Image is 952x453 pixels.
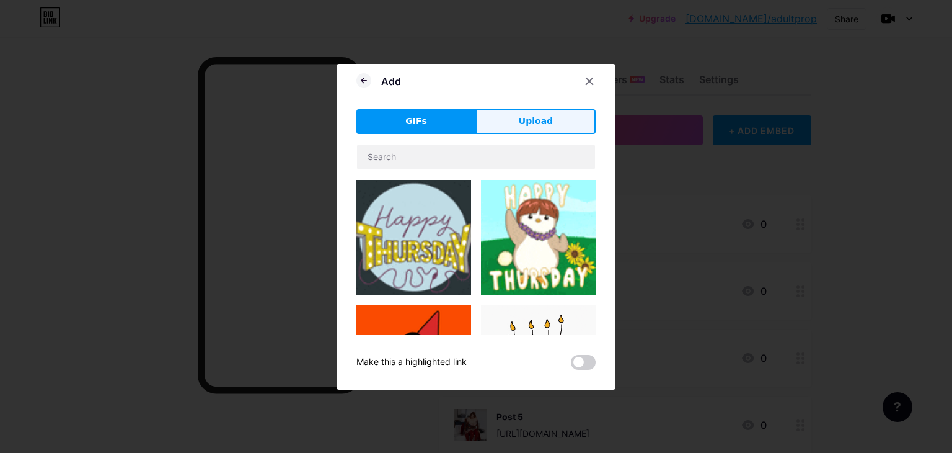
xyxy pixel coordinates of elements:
img: Gihpy [356,180,471,295]
img: Gihpy [356,305,471,419]
button: Upload [476,109,596,134]
input: Search [357,145,595,169]
img: Gihpy [481,180,596,295]
button: GIFs [356,109,476,134]
div: Make this a highlighted link [356,355,467,370]
img: Gihpy [481,305,596,419]
span: Upload [519,115,553,128]
span: GIFs [405,115,427,128]
div: Add [381,74,401,89]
